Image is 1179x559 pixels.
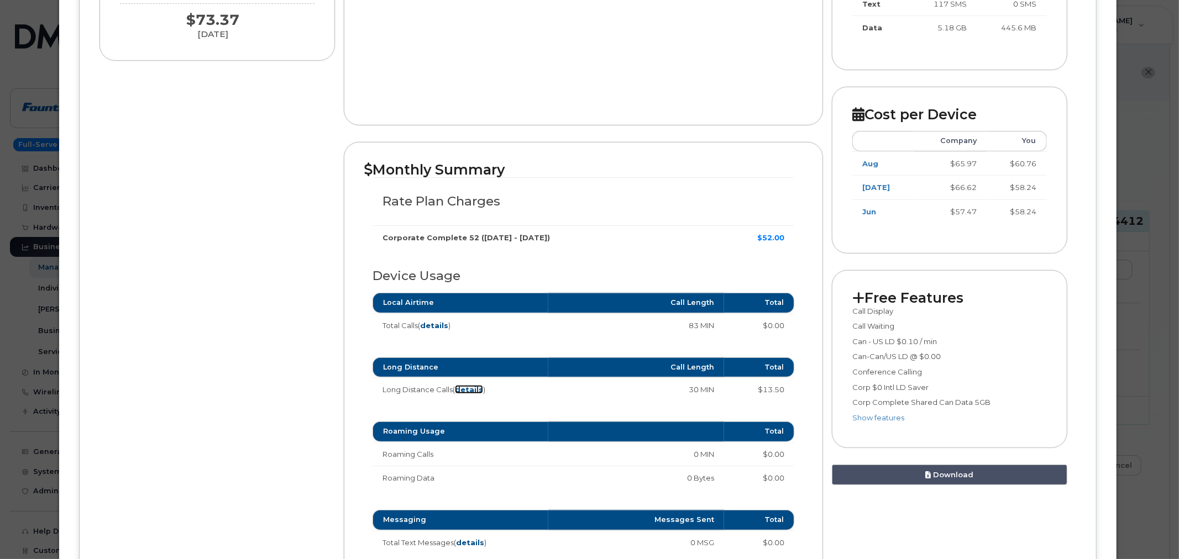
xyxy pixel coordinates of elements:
[373,466,548,490] td: Roaming Data
[724,377,794,402] td: $13.50
[852,351,1047,362] p: Can-Can/US LD @ $0.00
[987,131,1047,151] th: You
[420,321,448,330] strong: details
[548,442,724,466] td: 0 MIN
[852,306,1047,317] p: Call Display
[418,321,450,330] span: ( )
[373,357,548,377] th: Long Distance
[1131,511,1171,551] iframe: Messenger Launcher
[382,194,784,208] h3: Rate Plan Charges
[852,413,904,422] a: Show features
[832,465,1067,485] a: Download
[382,233,550,242] strong: Corporate Complete 52 ([DATE] - [DATE])
[724,530,794,555] td: $0.00
[852,397,1047,408] p: Corp Complete Shared Can Data 5GB
[914,151,987,176] td: $65.97
[862,183,890,192] a: [DATE]
[987,151,1047,176] td: $60.76
[724,421,794,441] th: Total
[373,293,548,313] th: Local Airtime
[914,175,987,199] td: $66.62
[373,530,548,555] td: Total Text Messages
[548,357,724,377] th: Call Length
[914,199,987,224] td: $57.47
[548,377,724,402] td: 30 MIN
[724,357,794,377] th: Total
[548,466,724,490] td: 0 Bytes
[987,175,1047,199] td: $58.24
[548,530,724,555] td: 0 MSG
[373,510,548,530] th: Messaging
[724,293,794,313] th: Total
[548,293,724,313] th: Call Length
[456,538,484,547] strong: details
[373,313,548,337] td: Total Calls
[852,336,1047,347] p: Can - US LD $0.10 / min
[724,466,794,490] td: $0.00
[724,442,794,466] td: $0.00
[455,385,483,394] strong: details
[373,421,548,441] th: Roaming Usage
[852,367,1047,377] p: Conference Calling
[548,313,724,337] td: 83 MIN
[987,199,1047,224] td: $58.24
[548,510,724,530] th: Messages Sent
[852,321,1047,331] p: Call Waiting
[373,442,548,466] td: Roaming Calls
[724,313,794,337] td: $0.00
[862,207,876,216] a: Jun
[454,538,486,547] span: ( )
[373,377,548,402] td: Long Distance Calls
[852,291,1047,306] h2: Free Features
[757,233,784,242] strong: $52.00
[852,107,1047,123] h2: Cost per Device
[862,159,878,168] a: Aug
[852,382,1047,393] p: Corp $0 Intl LD Saver
[453,385,485,394] span: ( )
[724,510,794,530] th: Total
[373,269,794,283] h3: Device Usage
[364,162,803,178] h2: Monthly Summary
[914,131,987,151] th: Company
